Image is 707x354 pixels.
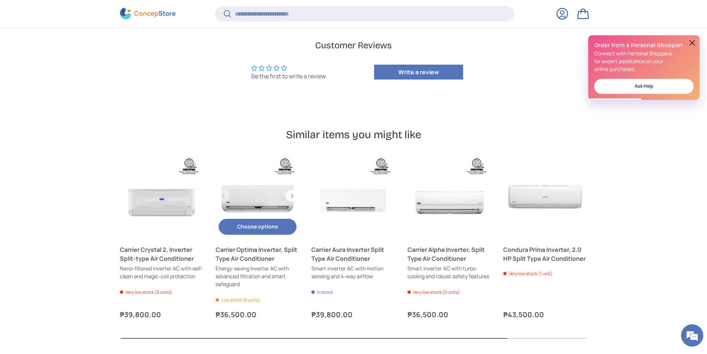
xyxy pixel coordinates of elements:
[219,219,297,235] button: Choose options
[594,41,694,49] h2: Order from a Personal Shopper!
[311,153,395,237] a: Carrier Aura Inverter Split Type Air Conditioner
[407,153,491,237] a: Carrier Alpha Inverter, Split Type Air Conditioner
[120,128,587,142] h2: Similar items you might like
[311,245,395,263] a: Carrier Aura Inverter Split Type Air Conditioner
[594,49,694,73] p: Connect with Personal Shoppers for expert assistance on your online purchases.
[594,79,694,94] a: Ask Help
[407,245,491,263] a: Carrier Alpha Inverter, Split Type Air Conditioner
[374,65,463,79] a: Write a review
[120,8,176,20] img: ConcepStore
[120,245,204,263] a: Carrier Crystal 2, Inverter Split-type Air Conditioner
[216,245,300,263] a: Carrier Optima Inverter, Split Type Air Conditioner
[251,64,326,72] div: Average rating is 0.00 stars
[503,245,587,263] a: Condura Prima Inverter, 2.0 HP Split Type Air Conditioner
[251,72,326,80] div: Be the first to write a review
[120,153,204,237] a: Carrier Crystal 2, Inverter Split-type Air Conditioner
[503,153,587,237] a: Condura Prima Inverter, 2.0 HP Split Type Air Conditioner
[137,39,570,52] h2: Customer Reviews
[216,153,300,237] a: Carrier Optima Inverter, Split Type Air Conditioner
